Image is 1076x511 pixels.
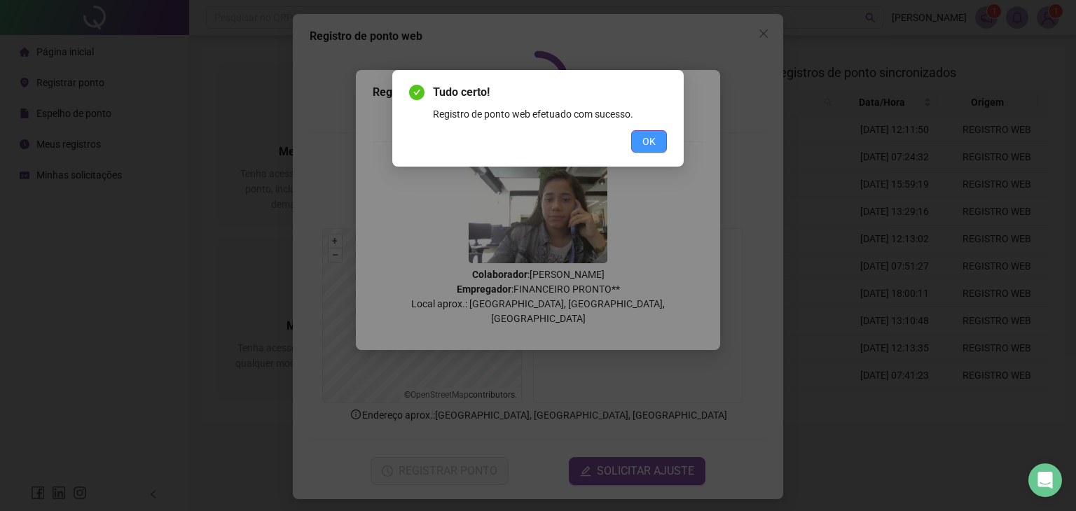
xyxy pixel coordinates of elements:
span: check-circle [409,85,425,100]
div: Open Intercom Messenger [1028,463,1062,497]
span: OK [642,134,656,149]
span: Tudo certo! [433,84,667,101]
button: OK [631,130,667,153]
div: Registro de ponto web efetuado com sucesso. [433,106,667,122]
